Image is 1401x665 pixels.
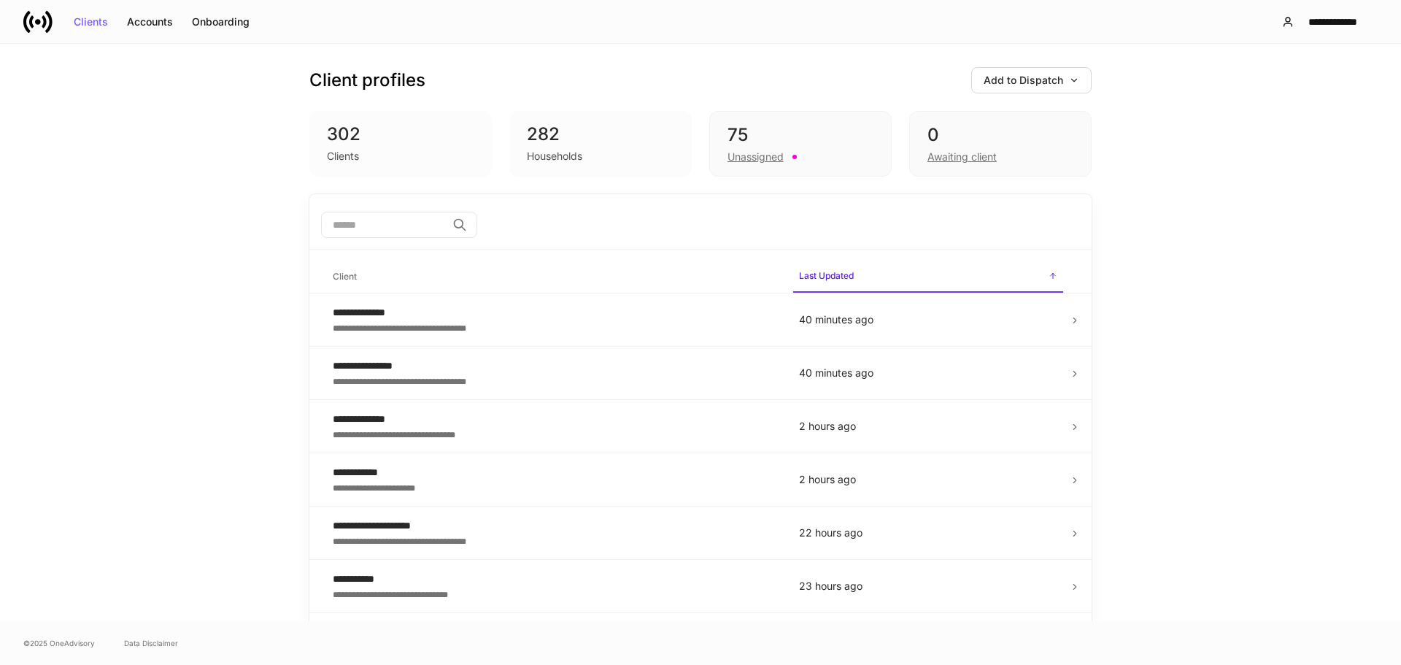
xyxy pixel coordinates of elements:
[333,269,357,283] h6: Client
[527,123,674,146] div: 282
[124,637,178,649] a: Data Disclaimer
[23,637,95,649] span: © 2025 OneAdvisory
[984,75,1079,85] div: Add to Dispatch
[709,111,892,177] div: 75Unassigned
[799,472,1057,487] p: 2 hours ago
[327,123,474,146] div: 302
[74,17,108,27] div: Clients
[793,261,1063,293] span: Last Updated
[527,149,582,164] div: Households
[117,10,182,34] button: Accounts
[727,150,784,164] div: Unassigned
[971,67,1092,93] button: Add to Dispatch
[927,123,1073,147] div: 0
[327,149,359,164] div: Clients
[64,10,117,34] button: Clients
[327,262,781,292] span: Client
[182,10,259,34] button: Onboarding
[727,123,873,147] div: 75
[799,579,1057,593] p: 23 hours ago
[192,17,250,27] div: Onboarding
[909,111,1092,177] div: 0Awaiting client
[127,17,173,27] div: Accounts
[799,269,854,282] h6: Last Updated
[799,312,1057,327] p: 40 minutes ago
[927,150,997,164] div: Awaiting client
[799,366,1057,380] p: 40 minutes ago
[799,526,1057,540] p: 22 hours ago
[309,69,425,92] h3: Client profiles
[799,419,1057,434] p: 2 hours ago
